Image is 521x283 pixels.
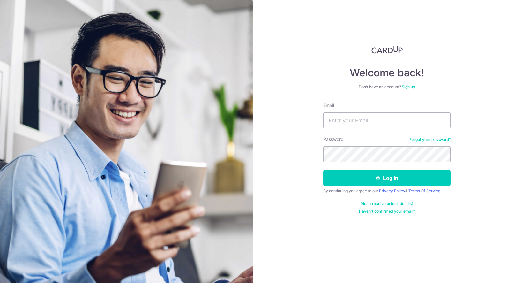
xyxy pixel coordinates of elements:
[323,188,451,194] div: By continuing you agree to our &
[402,84,415,89] a: Sign up
[379,188,405,193] a: Privacy Policy
[408,188,440,193] a: Terms Of Service
[323,136,344,142] label: Password
[323,66,451,79] h4: Welcome back!
[360,201,413,206] a: Didn't receive unlock details?
[323,170,451,186] button: Log in
[323,84,451,89] div: Don’t have an account?
[359,209,415,214] a: Haven't confirmed your email?
[323,102,334,109] label: Email
[323,112,451,128] input: Enter your Email
[409,137,451,142] a: Forgot your password?
[371,46,403,54] img: CardUp Logo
